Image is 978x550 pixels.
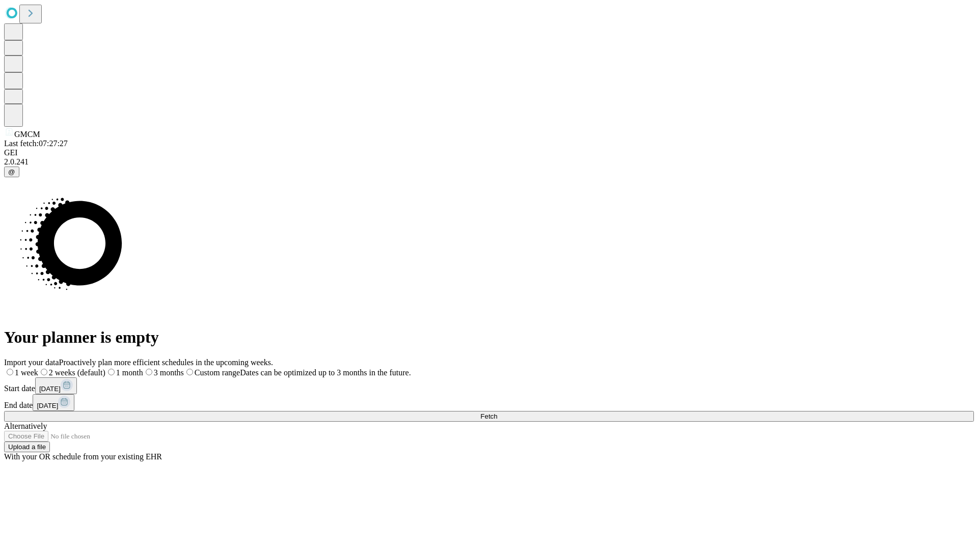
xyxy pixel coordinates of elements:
[59,358,273,367] span: Proactively plan more efficient schedules in the upcoming weeks.
[4,328,974,347] h1: Your planner is empty
[4,452,162,461] span: With your OR schedule from your existing EHR
[35,377,77,394] button: [DATE]
[7,369,13,375] input: 1 week
[116,368,143,377] span: 1 month
[33,394,74,411] button: [DATE]
[154,368,184,377] span: 3 months
[14,130,40,139] span: GMCM
[480,413,497,420] span: Fetch
[15,368,38,377] span: 1 week
[49,368,105,377] span: 2 weeks (default)
[195,368,240,377] span: Custom range
[186,369,193,375] input: Custom rangeDates can be optimized up to 3 months in the future.
[4,394,974,411] div: End date
[4,411,974,422] button: Fetch
[4,148,974,157] div: GEI
[39,385,61,393] span: [DATE]
[4,422,47,430] span: Alternatively
[240,368,411,377] span: Dates can be optimized up to 3 months in the future.
[146,369,152,375] input: 3 months
[4,358,59,367] span: Import your data
[37,402,58,409] span: [DATE]
[8,168,15,176] span: @
[4,139,68,148] span: Last fetch: 07:27:27
[41,369,47,375] input: 2 weeks (default)
[4,157,974,167] div: 2.0.241
[4,377,974,394] div: Start date
[108,369,115,375] input: 1 month
[4,167,19,177] button: @
[4,442,50,452] button: Upload a file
